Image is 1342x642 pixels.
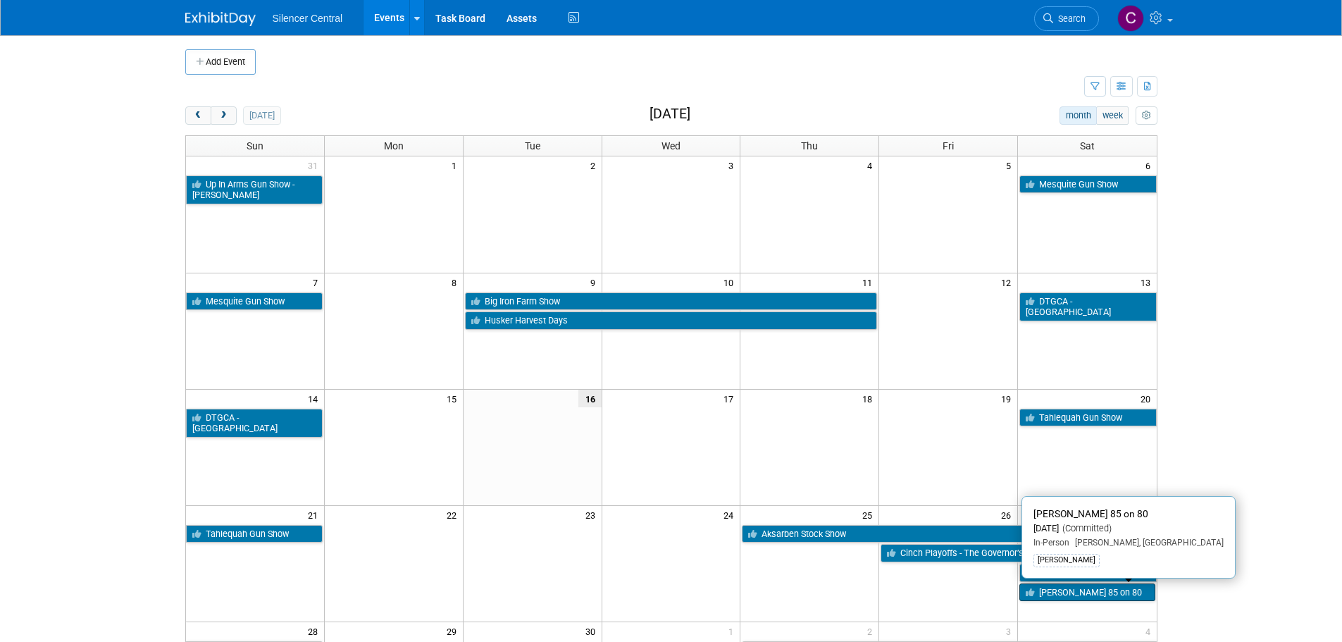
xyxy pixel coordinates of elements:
[1034,6,1099,31] a: Search
[943,140,954,152] span: Fri
[1005,156,1017,174] span: 5
[1033,523,1224,535] div: [DATE]
[578,390,602,407] span: 16
[722,390,740,407] span: 17
[1005,622,1017,640] span: 3
[465,311,878,330] a: Husker Harvest Days
[186,175,323,204] a: Up In Arms Gun Show - [PERSON_NAME]
[247,140,263,152] span: Sun
[1144,622,1157,640] span: 4
[1019,292,1156,321] a: DTGCA - [GEOGRAPHIC_DATA]
[445,390,463,407] span: 15
[450,156,463,174] span: 1
[186,525,323,543] a: Tahlequah Gun Show
[185,12,256,26] img: ExhibitDay
[861,273,878,291] span: 11
[1019,584,1155,602] a: [PERSON_NAME] 85 on 80
[306,622,324,640] span: 28
[1117,5,1144,32] img: Cade Cox
[866,156,878,174] span: 4
[1033,508,1148,519] span: [PERSON_NAME] 85 on 80
[589,156,602,174] span: 2
[1033,554,1100,567] div: [PERSON_NAME]
[450,273,463,291] span: 8
[1019,564,1156,582] a: DTGCA Bismarck
[306,506,324,524] span: 21
[185,106,211,125] button: prev
[1139,390,1157,407] span: 20
[1060,106,1097,125] button: month
[1019,409,1156,427] a: Tahlequah Gun Show
[727,622,740,640] span: 1
[465,292,878,311] a: Big Iron Farm Show
[1080,140,1095,152] span: Sat
[1069,538,1224,548] span: [PERSON_NAME], [GEOGRAPHIC_DATA]
[384,140,404,152] span: Mon
[273,13,343,24] span: Silencer Central
[861,506,878,524] span: 25
[584,506,602,524] span: 23
[1000,390,1017,407] span: 19
[1136,106,1157,125] button: myCustomButton
[1019,175,1156,194] a: Mesquite Gun Show
[306,156,324,174] span: 31
[211,106,237,125] button: next
[1096,106,1129,125] button: week
[861,390,878,407] span: 18
[306,390,324,407] span: 14
[1059,523,1112,533] span: (Committed)
[866,622,878,640] span: 2
[445,622,463,640] span: 29
[742,525,1156,543] a: Aksarben Stock Show
[589,273,602,291] span: 9
[722,506,740,524] span: 24
[801,140,818,152] span: Thu
[727,156,740,174] span: 3
[1144,156,1157,174] span: 6
[1139,273,1157,291] span: 13
[311,273,324,291] span: 7
[185,49,256,75] button: Add Event
[881,544,1156,562] a: Cinch Playoffs - The Governor’s Cup
[650,106,690,122] h2: [DATE]
[186,292,323,311] a: Mesquite Gun Show
[722,273,740,291] span: 10
[186,409,323,438] a: DTGCA - [GEOGRAPHIC_DATA]
[1000,273,1017,291] span: 12
[1033,538,1069,548] span: In-Person
[661,140,681,152] span: Wed
[1142,111,1151,121] i: Personalize Calendar
[584,622,602,640] span: 30
[1053,13,1086,24] span: Search
[445,506,463,524] span: 22
[525,140,540,152] span: Tue
[243,106,280,125] button: [DATE]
